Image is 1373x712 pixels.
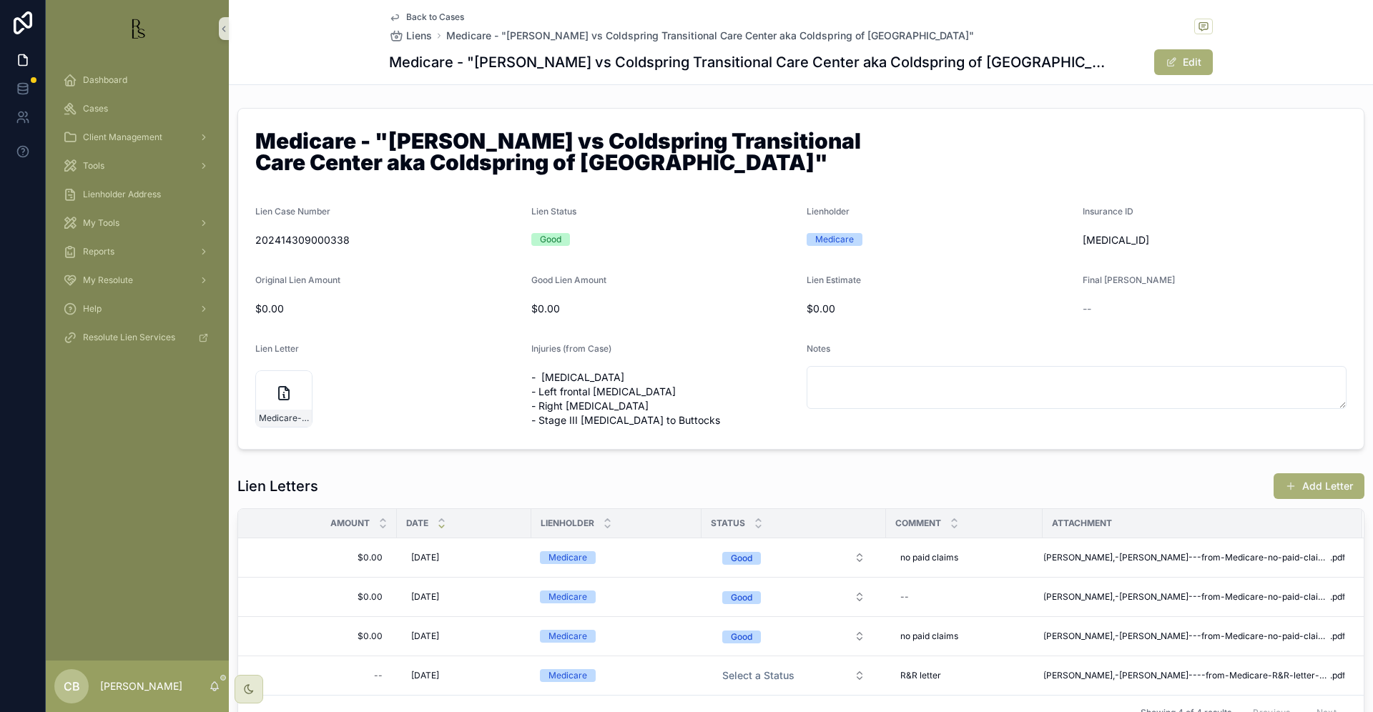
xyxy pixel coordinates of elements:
span: Medicare-initial-lien-request-04-23-2024 [259,412,309,424]
button: Edit [1154,49,1213,75]
a: Cases [54,96,220,122]
div: Good [731,631,752,643]
span: Client Management [83,132,162,143]
a: [PERSON_NAME],-[PERSON_NAME]---from-Medicare-no-paid-claims-02-11-25.pdf [1043,591,1345,603]
button: Select Button [711,545,877,570]
div: -- [374,670,383,681]
span: no paid claims [900,552,958,563]
a: Tools [54,153,220,179]
span: Help [83,303,102,315]
span: .pdf [1330,552,1345,563]
span: Resolute Lien Services [83,332,175,343]
a: [DATE] [405,625,523,648]
span: Dashboard [83,74,127,86]
span: Date [406,518,428,529]
img: App logo [126,17,149,40]
span: $0.00 [807,302,1071,316]
span: no paid claims [900,631,958,642]
span: [DATE] [411,552,439,563]
span: Select a Status [722,668,794,683]
a: Select Button [710,544,877,571]
div: Medicare [548,669,587,682]
a: Select Button [710,662,877,689]
span: Amount [330,518,370,529]
span: -- [1083,302,1091,316]
a: Client Management [54,124,220,150]
span: [DATE] [411,591,439,603]
a: My Resolute [54,267,220,293]
a: $0.00 [255,585,388,608]
button: Select Button [711,663,877,688]
a: Reports [54,239,220,264]
a: Liens [389,29,432,43]
a: no paid claims [895,546,1034,569]
span: [PERSON_NAME],-[PERSON_NAME]---from-Medicare-no-paid-claims-05-01-25 [1043,552,1330,563]
span: Liens [406,29,432,43]
a: My Tools [54,210,220,236]
a: [DATE] [405,664,523,687]
span: Lienholder Address [83,189,161,200]
span: Reports [83,246,114,257]
a: -- [895,585,1034,608]
span: Medicare - "[PERSON_NAME] vs Coldspring Transitional Care Center aka Coldspring of [GEOGRAPHIC_DA... [446,29,974,43]
span: Comment [895,518,941,529]
a: [PERSON_NAME],-[PERSON_NAME]---from-Medicare-no-paid-claims-CPL-05-31-24.pdf [1043,631,1345,642]
span: [DATE] [411,670,439,681]
span: R&R letter [900,670,941,681]
span: [PERSON_NAME],-[PERSON_NAME]---from-Medicare-no-paid-claims-02-11-25 [1043,591,1330,603]
p: [PERSON_NAME] [100,679,182,693]
span: $0.00 [261,552,383,563]
a: Medicare [540,551,693,564]
span: Lien Estimate [807,275,861,285]
h1: Medicare - "[PERSON_NAME] vs Coldspring Transitional Care Center aka Coldspring of [GEOGRAPHIC_DA... [255,130,1347,179]
div: Good [731,552,752,565]
a: Dashboard [54,67,220,93]
a: [PERSON_NAME],-[PERSON_NAME]----from-Medicare-R&R-letter-05-29-24.pdf [1043,670,1345,681]
span: $0.00 [261,591,383,603]
span: $0.00 [531,302,796,316]
span: Good Lien Amount [531,275,606,285]
a: -- [255,664,388,687]
span: [MEDICAL_ID] [1083,233,1347,247]
a: [DATE] [405,546,523,569]
span: Lienholder [541,518,594,529]
a: [PERSON_NAME],-[PERSON_NAME]---from-Medicare-no-paid-claims-05-01-25.pdf [1043,552,1345,563]
h1: Medicare - "[PERSON_NAME] vs Coldspring Transitional Care Center aka Coldspring of [GEOGRAPHIC_DA... [389,52,1106,72]
span: Final [PERSON_NAME] [1083,275,1175,285]
span: .pdf [1330,670,1345,681]
div: Medicare [548,590,587,603]
span: $0.00 [255,302,520,316]
a: Select Button [710,583,877,610]
div: Good [731,591,752,604]
div: Medicare [815,233,854,246]
span: Injuries (from Case) [531,343,611,354]
span: Attachment [1052,518,1112,529]
a: Medicare [540,630,693,643]
div: scrollable content [46,57,229,369]
a: $0.00 [255,625,388,648]
span: Cases [83,103,108,114]
span: Lien Status [531,206,576,217]
button: Select Button [711,623,877,649]
span: [PERSON_NAME],-[PERSON_NAME]---from-Medicare-no-paid-claims-CPL-05-31-24 [1043,631,1330,642]
button: Select Button [711,584,877,610]
a: Medicare [540,669,693,682]
h1: Lien Letters [237,476,318,496]
a: Help [54,296,220,322]
span: Lienholder [807,206,850,217]
a: Select Button [710,623,877,650]
div: Good [540,233,561,246]
div: -- [900,591,909,603]
a: $0.00 [255,546,388,569]
div: Medicare [548,630,587,643]
div: Medicare [548,551,587,564]
a: Back to Cases [389,11,464,23]
a: Lienholder Address [54,182,220,207]
span: 202414309000338 [255,233,520,247]
a: [DATE] [405,585,523,608]
a: no paid claims [895,625,1034,648]
span: Back to Cases [406,11,464,23]
span: .pdf [1330,631,1345,642]
span: Insurance ID [1083,206,1133,217]
span: Lien Case Number [255,206,330,217]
